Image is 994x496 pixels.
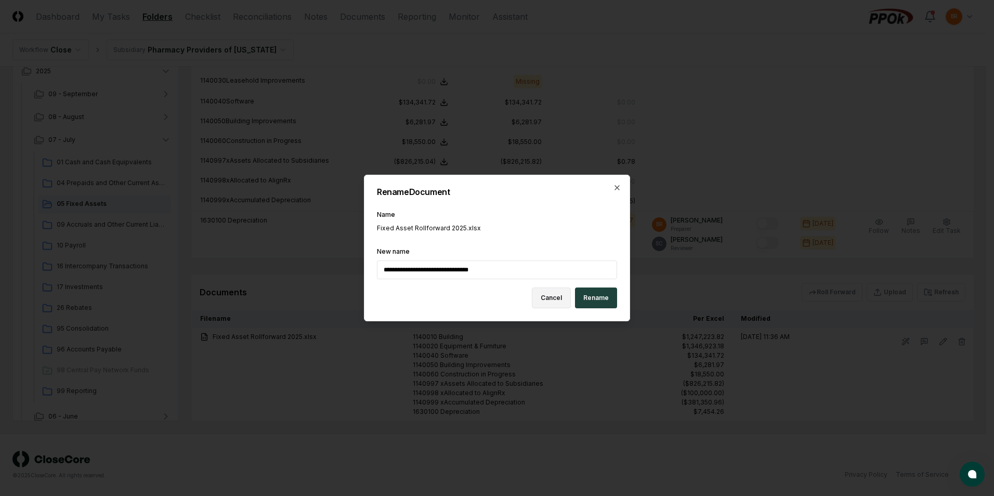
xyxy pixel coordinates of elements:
[377,188,617,196] h2: Rename Document
[377,211,395,218] label: Name
[575,288,617,308] button: Rename
[377,224,617,233] div: Fixed Asset Rollforward 2025.xlsx
[377,247,410,255] label: New name
[532,288,571,308] button: Cancel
